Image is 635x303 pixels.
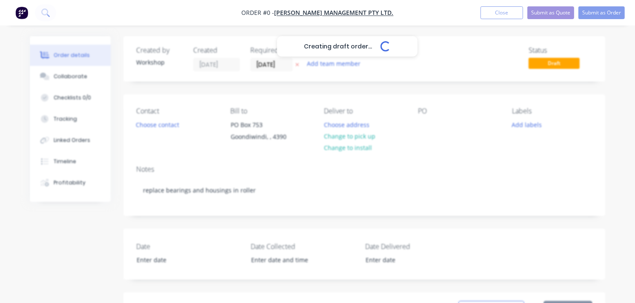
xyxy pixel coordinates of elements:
span: Order #0 - [242,9,275,17]
img: Factory [15,6,28,19]
a: [PERSON_NAME] Management Pty Ltd. [275,9,394,17]
div: Creating draft order... [277,36,418,57]
button: Submit as Order [578,6,625,19]
button: Close [481,6,523,19]
button: Submit as Quote [527,6,574,19]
